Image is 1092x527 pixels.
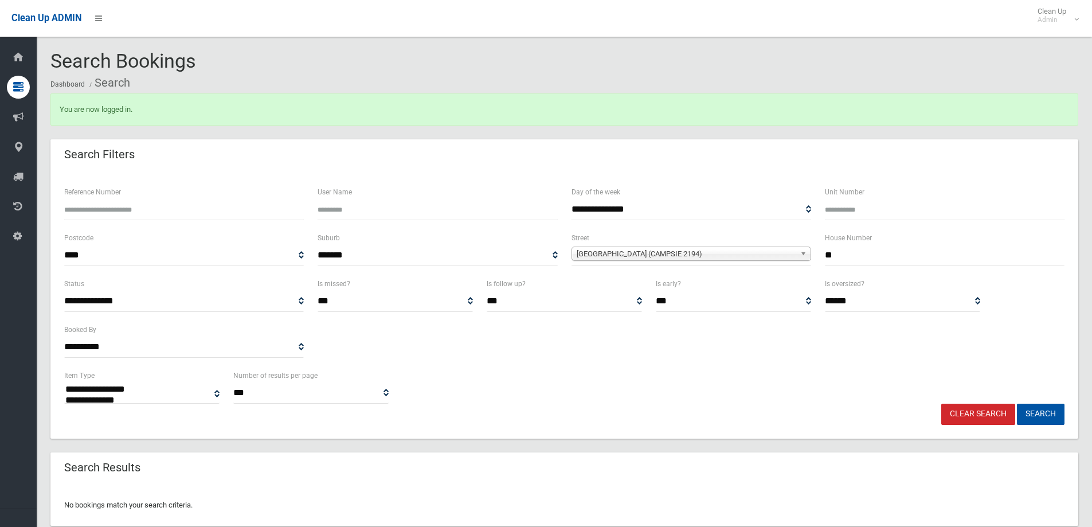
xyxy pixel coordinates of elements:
label: Is oversized? [825,278,864,290]
header: Search Filters [50,143,148,166]
span: Clean Up ADMIN [11,13,81,24]
small: Admin [1038,15,1066,24]
label: Unit Number [825,186,864,198]
label: House Number [825,232,872,244]
label: Is missed? [318,278,350,290]
label: User Name [318,186,352,198]
li: Search [87,72,130,93]
a: Dashboard [50,80,85,88]
label: Street [572,232,589,244]
label: Reference Number [64,186,121,198]
label: Status [64,278,84,290]
label: Day of the week [572,186,620,198]
span: Clean Up [1032,7,1078,24]
label: Booked By [64,323,96,336]
label: Is follow up? [487,278,526,290]
span: [GEOGRAPHIC_DATA] (CAMPSIE 2194) [577,247,796,261]
label: Number of results per page [233,369,318,382]
button: Search [1017,404,1064,425]
label: Suburb [318,232,340,244]
span: Search Bookings [50,49,196,72]
label: Postcode [64,232,93,244]
div: No bookings match your search criteria. [50,485,1078,526]
a: Clear Search [941,404,1015,425]
div: You are now logged in. [50,93,1078,126]
header: Search Results [50,456,154,479]
label: Item Type [64,369,95,382]
label: Is early? [656,278,681,290]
